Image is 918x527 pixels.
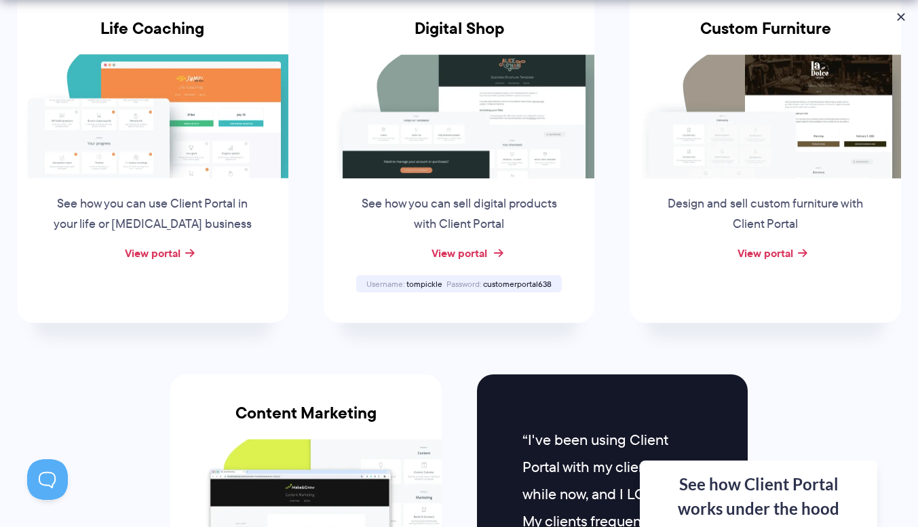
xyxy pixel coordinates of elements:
[324,19,595,54] h3: Digital Shop
[630,19,901,54] h3: Custom Furniture
[366,278,404,290] span: Username
[662,194,868,235] p: Design and sell custom furniture with Client Portal
[406,278,442,290] span: tompickle
[432,245,487,261] a: View portal
[125,245,180,261] a: View portal
[17,19,288,54] h3: Life Coaching
[446,278,481,290] span: Password
[483,278,552,290] span: customerportal638
[27,459,68,500] iframe: Toggle Customer Support
[50,194,256,235] p: See how you can use Client Portal in your life or [MEDICAL_DATA] business
[170,404,442,439] h3: Content Marketing
[356,194,562,235] p: See how you can sell digital products with Client Portal
[738,245,793,261] a: View portal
